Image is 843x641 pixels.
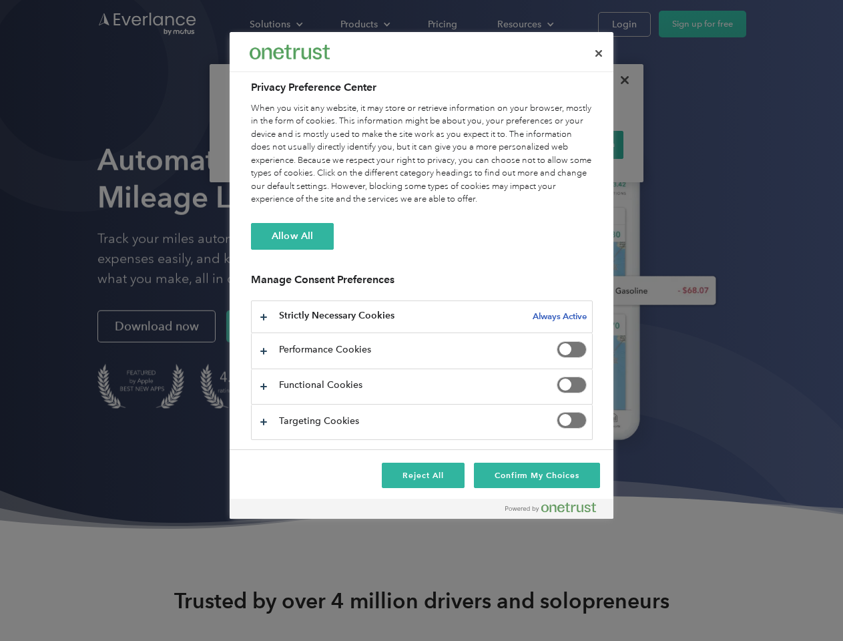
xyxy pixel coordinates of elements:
[251,102,593,206] div: When you visit any website, it may store or retrieve information on your browser, mostly in the f...
[230,32,613,519] div: Preference center
[584,39,613,68] button: Close
[251,223,334,250] button: Allow All
[250,39,330,65] div: Everlance
[230,32,613,519] div: Privacy Preference Center
[251,273,593,294] h3: Manage Consent Preferences
[505,502,607,519] a: Powered by OneTrust Opens in a new Tab
[251,79,593,95] h2: Privacy Preference Center
[382,463,465,488] button: Reject All
[505,502,596,513] img: Powered by OneTrust Opens in a new Tab
[474,463,600,488] button: Confirm My Choices
[250,45,330,59] img: Everlance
